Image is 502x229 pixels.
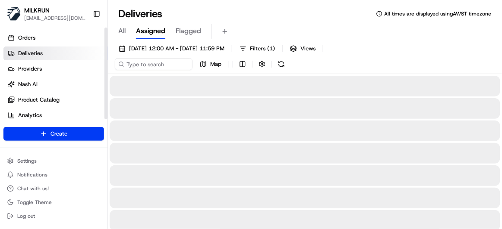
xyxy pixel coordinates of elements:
span: Product Catalog [18,96,60,104]
a: Deliveries [3,46,107,60]
button: Toggle Theme [3,196,104,208]
button: Chat with us! [3,183,104,195]
button: Refresh [275,58,287,70]
span: Assigned [136,26,165,36]
button: Notifications [3,169,104,181]
span: Log out [17,213,35,220]
span: Filters [250,45,275,53]
button: [EMAIL_ADDRESS][DOMAIN_NAME] [24,15,86,22]
span: Toggle Theme [17,199,52,206]
span: ( 1 ) [267,45,275,53]
a: Providers [3,62,107,76]
button: Log out [3,210,104,222]
span: Orders [18,34,35,42]
span: Nash AI [18,80,38,88]
span: Providers [18,65,42,73]
button: [DATE] 12:00 AM - [DATE] 11:59 PM [115,43,228,55]
span: Map [210,60,221,68]
button: Filters(1) [236,43,279,55]
span: All [118,26,126,36]
span: All times are displayed using AWST timezone [384,10,492,17]
span: Flagged [176,26,201,36]
span: [DATE] 12:00 AM - [DATE] 11:59 PM [129,45,224,53]
button: Create [3,127,104,141]
button: MILKRUNMILKRUN[EMAIL_ADDRESS][DOMAIN_NAME] [3,3,89,24]
span: Chat with us! [17,185,49,192]
span: Analytics [18,111,42,119]
h1: Deliveries [118,7,162,21]
span: Notifications [17,171,47,178]
button: Views [286,43,319,55]
a: Nash AI [3,77,107,91]
button: Settings [3,155,104,167]
a: Orders [3,31,107,45]
button: MILKRUN [24,6,50,15]
a: Product Catalog [3,93,107,107]
img: MILKRUN [7,7,21,21]
input: Type to search [115,58,193,70]
span: Settings [17,158,37,164]
button: Map [196,58,225,70]
span: Create [51,130,67,138]
span: Deliveries [18,50,43,57]
span: Views [300,45,316,53]
a: Analytics [3,108,107,122]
